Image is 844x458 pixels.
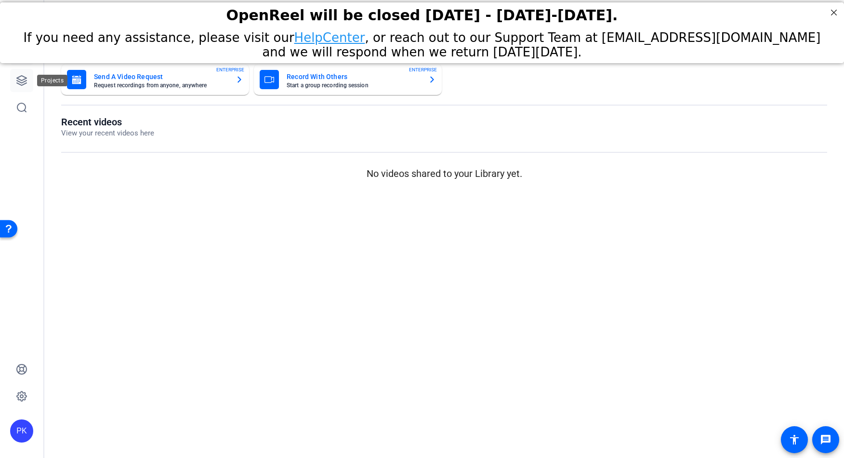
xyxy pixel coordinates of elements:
mat-card-title: Send A Video Request [94,71,228,82]
mat-card-subtitle: Request recordings from anyone, anywhere [94,82,228,88]
p: No videos shared to your Library yet. [61,166,827,181]
mat-card-subtitle: Start a group recording session [287,82,421,88]
span: If you need any assistance, please visit our , or reach out to our Support Team at [EMAIL_ADDRESS... [24,28,821,57]
span: ENTERPRISE [216,66,244,73]
div: PK [10,419,33,443]
div: OpenReel will be closed [DATE] - [DATE]-[DATE]. [12,4,832,21]
mat-card-title: Record With Others [287,71,421,82]
p: View your recent videos here [61,128,154,139]
button: Send A Video RequestRequest recordings from anyone, anywhereENTERPRISE [61,64,249,95]
mat-icon: message [820,434,831,445]
div: Projects [37,75,67,86]
mat-icon: accessibility [789,434,800,445]
span: ENTERPRISE [409,66,437,73]
button: Record With OthersStart a group recording sessionENTERPRISE [254,64,442,95]
a: HelpCenter [294,28,365,42]
h1: Recent videos [61,116,154,128]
